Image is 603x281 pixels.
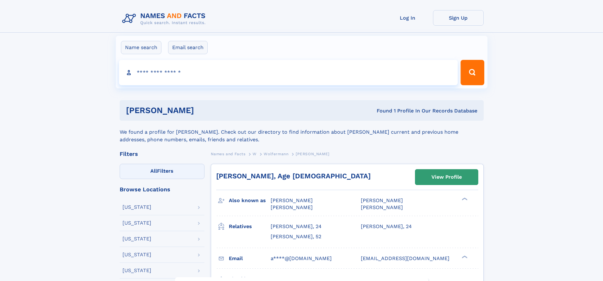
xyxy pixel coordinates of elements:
[271,223,322,230] a: [PERSON_NAME], 24
[122,220,151,226] div: [US_STATE]
[229,195,271,206] h3: Also known as
[431,170,462,184] div: View Profile
[216,172,371,180] a: [PERSON_NAME], Age [DEMOGRAPHIC_DATA]
[361,255,449,261] span: [EMAIL_ADDRESS][DOMAIN_NAME]
[415,169,478,185] a: View Profile
[253,152,257,156] span: W
[120,151,204,157] div: Filters
[120,164,204,179] label: Filters
[296,152,330,156] span: [PERSON_NAME]
[229,221,271,232] h3: Relatives
[122,268,151,273] div: [US_STATE]
[122,205,151,210] div: [US_STATE]
[264,152,288,156] span: Wolfermann
[361,204,403,210] span: [PERSON_NAME]
[361,223,412,230] a: [PERSON_NAME], 24
[264,150,288,158] a: Wolfermann
[361,197,403,203] span: [PERSON_NAME]
[122,252,151,257] div: [US_STATE]
[271,233,321,240] a: [PERSON_NAME], 52
[211,150,246,158] a: Names and Facts
[121,41,161,54] label: Name search
[271,204,313,210] span: [PERSON_NAME]
[461,60,484,85] button: Search Button
[120,187,204,192] div: Browse Locations
[285,107,477,114] div: Found 1 Profile In Our Records Database
[120,121,484,144] div: We found a profile for [PERSON_NAME]. Check out our directory to find information about [PERSON_N...
[126,106,286,114] h1: [PERSON_NAME]
[229,253,271,264] h3: Email
[271,197,313,203] span: [PERSON_NAME]
[382,10,433,26] a: Log In
[168,41,208,54] label: Email search
[122,236,151,241] div: [US_STATE]
[460,255,468,259] div: ❯
[433,10,484,26] a: Sign Up
[460,197,468,201] div: ❯
[119,60,458,85] input: search input
[253,150,257,158] a: W
[120,10,211,27] img: Logo Names and Facts
[150,168,157,174] span: All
